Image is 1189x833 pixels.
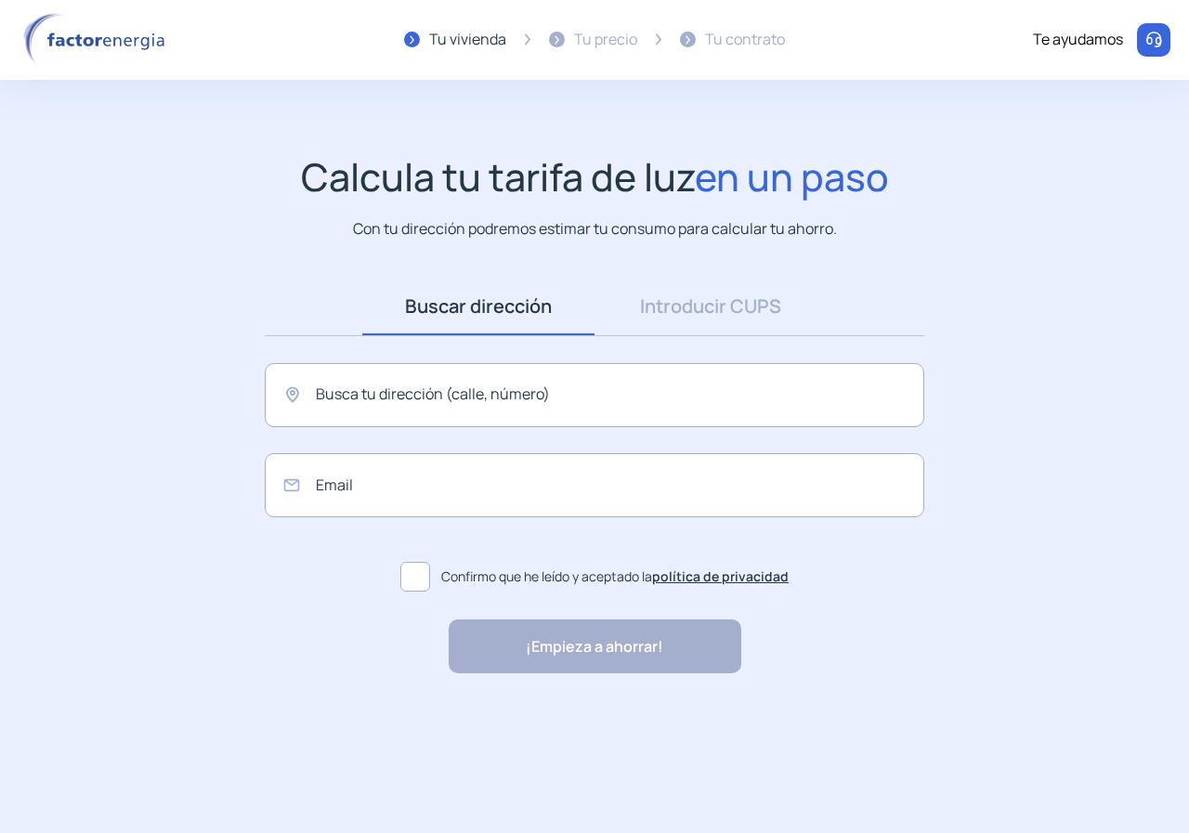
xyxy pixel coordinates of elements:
[1033,28,1123,52] div: Te ayudamos
[1144,31,1163,49] img: llamar
[19,13,176,67] img: logo factor
[594,278,827,335] a: Introducir CUPS
[652,567,789,585] a: política de privacidad
[574,28,637,52] div: Tu precio
[429,28,506,52] div: Tu vivienda
[353,217,837,241] p: Con tu dirección podremos estimar tu consumo para calcular tu ahorro.
[705,28,785,52] div: Tu contrato
[362,278,594,335] a: Buscar dirección
[301,154,889,200] h1: Calcula tu tarifa de luz
[441,566,789,587] span: Confirmo que he leído y aceptado la
[695,150,889,202] span: en un paso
